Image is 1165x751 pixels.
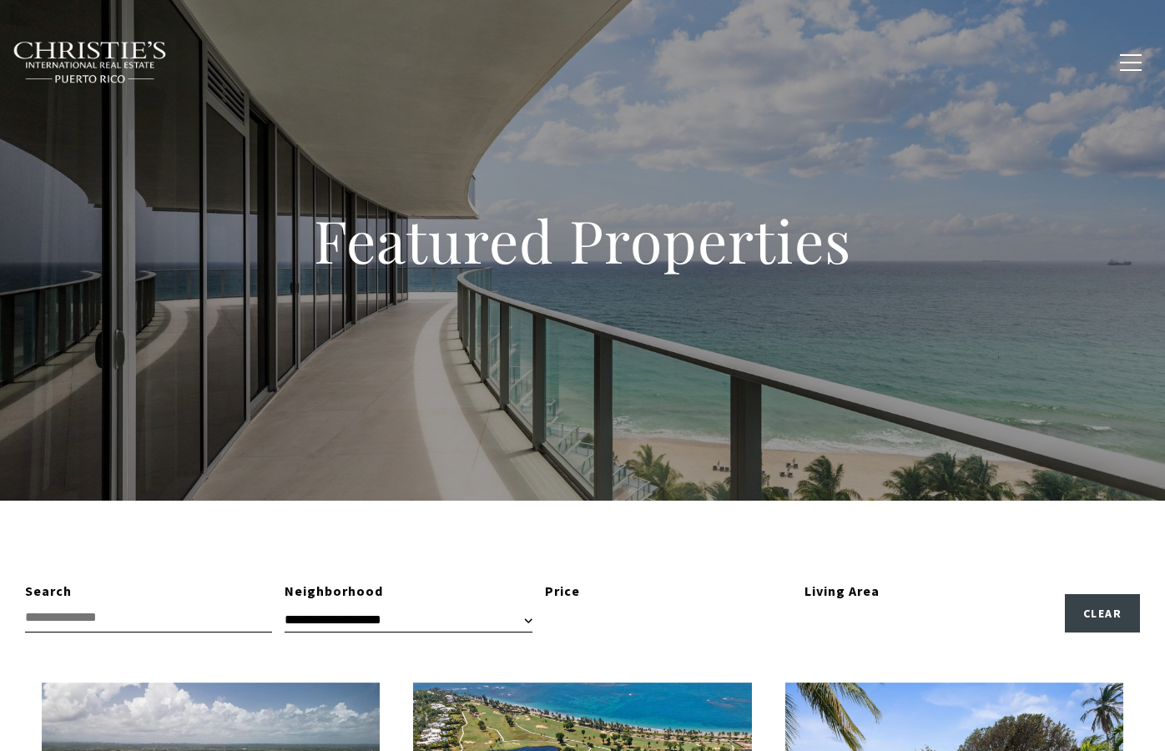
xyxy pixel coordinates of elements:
[804,581,1052,602] div: Living Area
[25,581,272,602] div: Search
[545,581,792,602] div: Price
[207,204,958,277] h1: Featured Properties
[13,41,168,84] img: Christie's International Real Estate black text logo
[1065,594,1141,633] button: Clear
[285,581,532,602] div: Neighborhood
